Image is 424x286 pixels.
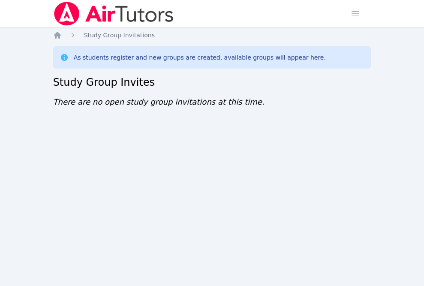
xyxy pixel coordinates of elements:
[74,53,326,62] div: As students register and new groups are created, available groups will appear here.
[53,31,371,39] nav: Breadcrumb
[84,32,155,39] span: Study Group Invitations
[53,97,265,106] span: There are no open study group invitations at this time.
[84,31,155,39] a: Study Group Invitations
[53,75,371,89] h2: Study Group Invites
[53,2,174,26] img: Air Tutors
